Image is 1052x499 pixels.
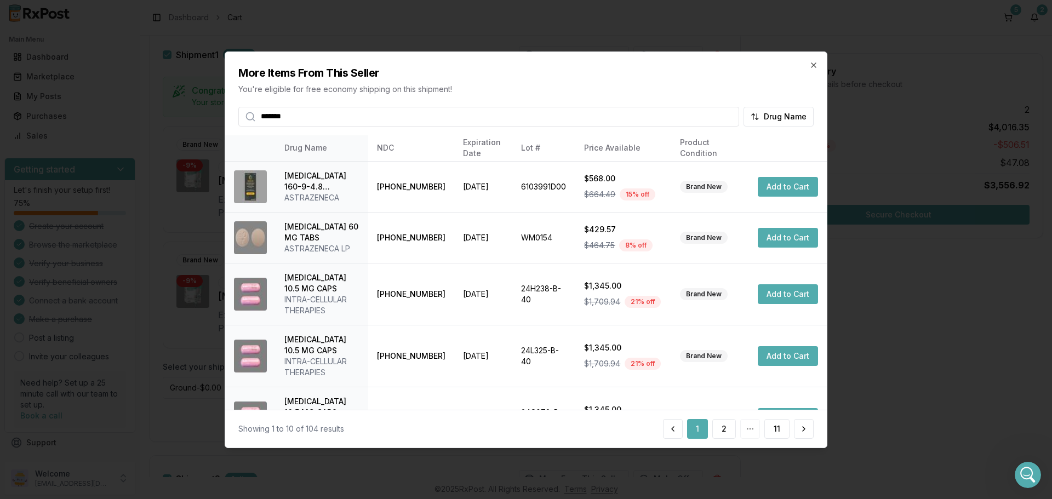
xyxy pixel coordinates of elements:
[234,340,267,372] img: Caplyta 10.5 MG CAPS
[284,170,359,192] div: [MEDICAL_DATA] 160-9-4.8 MCG/ACT AERO
[9,220,210,253] div: Alexander says…
[680,181,728,193] div: Brand New
[619,239,653,251] div: 8 % off
[758,177,818,197] button: Add to Cart
[9,336,210,354] textarea: Message…
[171,4,192,25] button: Home
[192,4,212,24] div: Close
[758,228,818,248] button: Add to Cart
[9,173,210,205] div: Alexander says…
[584,224,662,235] div: $429.57
[47,256,108,263] b: [PERSON_NAME]
[234,278,267,311] img: Caplyta 10.5 MG CAPS
[180,72,210,96] div: Yes
[284,243,359,254] div: ASTRAZENECA LP
[680,350,728,362] div: Brand New
[620,188,655,200] div: 15 % off
[9,72,210,105] div: Alexander says…
[9,129,180,164] div: Ive been calling and messaging just waiting on their response
[9,105,210,130] div: Manuel says…
[234,402,267,434] img: Caplyta 10.5 MG CAPS
[9,205,210,220] div: [DATE]
[284,294,359,316] div: INTRA-CELLULAR THERAPIES
[238,65,814,80] h2: More Items From This Seller
[284,334,359,356] div: [MEDICAL_DATA] 10.5 MG CAPS
[53,5,124,14] h1: [PERSON_NAME]
[625,296,661,308] div: 21 % off
[625,358,661,370] div: 21 % off
[454,135,512,161] th: Expiration Date
[584,280,662,291] div: $1,345.00
[33,254,44,265] img: Profile image for Rachel
[512,135,575,161] th: Lot #
[9,105,135,129] div: Ill message them right away
[238,83,814,94] p: You're eligible for free economy shipping on this shipment!
[368,387,454,449] td: [PHONE_NUMBER]
[284,356,359,378] div: INTRA-CELLULAR THERAPIES
[9,253,210,278] div: Rachel says…
[31,6,49,24] img: Profile image for Rachel
[454,212,512,263] td: [DATE]
[512,263,575,325] td: 24H238-B-40
[758,346,818,366] button: Add to Cart
[584,358,620,369] span: $1,709.94
[680,232,728,244] div: Brand New
[368,161,454,212] td: [PHONE_NUMBER]
[454,325,512,387] td: [DATE]
[276,135,368,161] th: Drug Name
[7,4,28,25] button: go back
[18,136,171,157] div: Ive been calling and messaging just waiting on their response
[584,189,615,200] span: $664.49
[368,325,454,387] td: [PHONE_NUMBER]
[9,278,210,358] div: Rachel says…
[125,220,210,244] div: Still no response?
[764,419,790,439] button: 11
[454,387,512,449] td: [DATE]
[234,170,267,203] img: Breztri Aerosphere 160-9-4.8 MCG/ACT AERO
[9,129,210,173] div: Manuel says…
[758,408,818,428] button: Add to Cart
[17,359,26,368] button: Emoji picker
[584,173,662,184] div: $568.00
[512,387,575,449] td: 24C078-B-40
[512,161,575,212] td: 6103991D00
[758,284,818,304] button: Add to Cart
[454,263,512,325] td: [DATE]
[53,14,131,25] p: Active in the last 15m
[9,28,180,63] div: Sorry about that so you received 2 x [MEDICAL_DATA] 10mg and 5 x 25mg?
[18,35,171,56] div: Sorry about that so you received 2 x [MEDICAL_DATA] 10mg and 5 x 25mg?
[134,227,202,238] div: Still no response?
[284,221,359,243] div: [MEDICAL_DATA] 60 MG TABS
[47,255,187,265] div: joined the conversation
[744,106,814,126] button: Drug Name
[584,296,620,307] span: $1,709.94
[512,212,575,263] td: WM0154
[189,78,202,89] div: Yes
[284,192,359,203] div: ASTRAZENECA
[9,28,210,72] div: Manuel says…
[575,135,671,161] th: Price Available
[182,173,210,197] div: OK
[188,354,205,372] button: Send a message…
[368,263,454,325] td: [PHONE_NUMBER]
[238,423,344,434] div: Showing 1 to 10 of 104 results
[368,212,454,263] td: [PHONE_NUMBER]
[712,419,736,439] button: 2
[764,111,807,122] span: Drug Name
[18,111,127,122] div: Ill message them right away
[368,135,454,161] th: NDC
[680,288,728,300] div: Brand New
[18,284,171,327] div: We are still waiting on a response. [PERSON_NAME] called the other pharmacy again, I will let you...
[584,342,662,353] div: $1,345.00
[512,325,575,387] td: 24L325-B-40
[52,359,61,368] button: Upload attachment
[671,135,748,161] th: Product Condition
[9,278,180,334] div: We are still waiting on a response. [PERSON_NAME] called the other pharmacy again, I will let you...
[584,240,615,251] span: $464.75
[284,272,359,294] div: [MEDICAL_DATA] 10.5 MG CAPS
[1015,462,1041,488] iframe: Intercom live chat
[191,179,202,190] div: OK
[687,419,708,439] button: 1
[35,359,43,368] button: Gif picker
[284,396,359,418] div: [MEDICAL_DATA] 10.5 MG CAPS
